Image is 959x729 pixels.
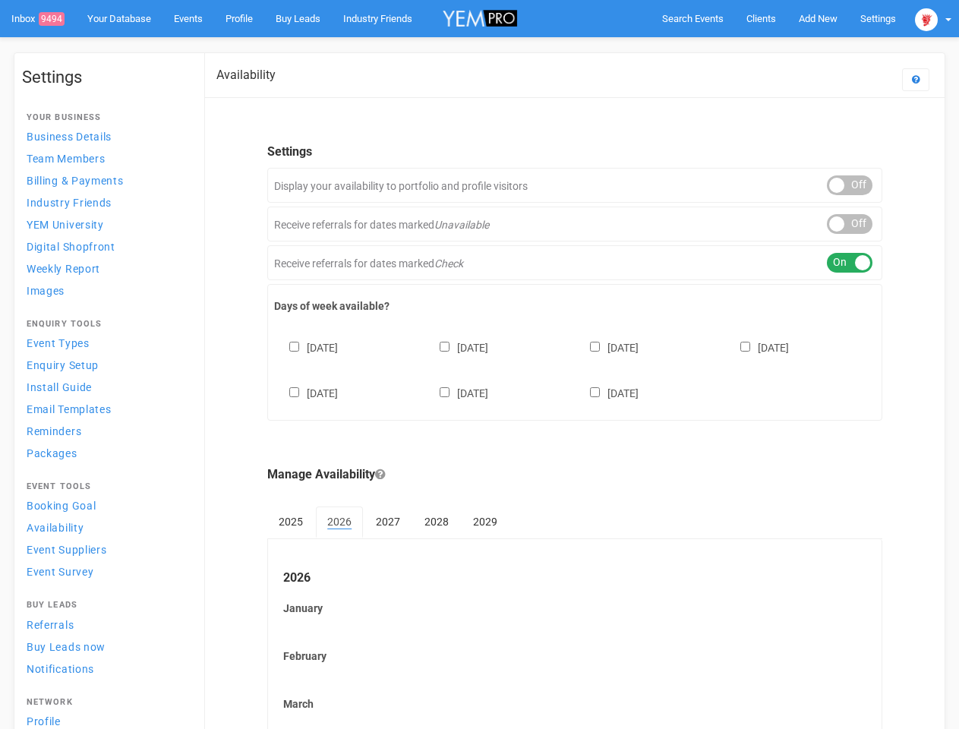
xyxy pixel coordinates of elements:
label: [DATE] [575,339,639,355]
div: Receive referrals for dates marked [267,245,882,280]
span: YEM University [27,219,104,231]
span: Weekly Report [27,263,100,275]
div: Display your availability to portfolio and profile visitors [267,168,882,203]
label: March [283,696,866,712]
h1: Settings [22,68,189,87]
a: Digital Shopfront [22,236,189,257]
a: Enquiry Setup [22,355,189,375]
h4: Buy Leads [27,601,185,610]
a: Team Members [22,148,189,169]
label: February [283,649,866,664]
a: Event Survey [22,561,189,582]
span: Email Templates [27,403,112,415]
legend: Manage Availability [267,466,882,484]
label: [DATE] [575,384,639,401]
a: YEM University [22,214,189,235]
a: Availability [22,517,189,538]
span: Install Guide [27,381,92,393]
label: Days of week available? [274,298,875,314]
a: Buy Leads now [22,636,189,657]
a: Event Suppliers [22,539,189,560]
a: 2025 [267,507,314,537]
label: [DATE] [424,384,488,401]
span: Packages [27,447,77,459]
a: Industry Friends [22,192,189,213]
a: Notifications [22,658,189,679]
a: Business Details [22,126,189,147]
a: Billing & Payments [22,170,189,191]
input: [DATE] [289,387,299,397]
span: Event Suppliers [27,544,107,556]
legend: 2026 [283,570,866,587]
a: Referrals [22,614,189,635]
span: Search Events [662,13,724,24]
a: Email Templates [22,399,189,419]
a: 2027 [364,507,412,537]
span: Notifications [27,663,94,675]
span: Event Survey [27,566,93,578]
h4: Event Tools [27,482,185,491]
label: [DATE] [424,339,488,355]
span: 9494 [39,12,65,26]
span: Add New [799,13,838,24]
a: Packages [22,443,189,463]
span: Digital Shopfront [27,241,115,253]
span: Event Types [27,337,90,349]
label: [DATE] [725,339,789,355]
em: Check [434,257,463,270]
h4: Enquiry Tools [27,320,185,329]
input: [DATE] [590,387,600,397]
label: [DATE] [274,339,338,355]
input: [DATE] [740,342,750,352]
span: Images [27,285,65,297]
a: Reminders [22,421,189,441]
a: 2029 [462,507,509,537]
h4: Network [27,698,185,707]
img: open-uri20250107-2-1pbi2ie [915,8,938,31]
h2: Availability [216,68,276,82]
span: Enquiry Setup [27,359,99,371]
span: Availability [27,522,84,534]
a: Booking Goal [22,495,189,516]
h4: Your Business [27,113,185,122]
span: Billing & Payments [27,175,124,187]
span: Team Members [27,153,105,165]
span: Business Details [27,131,112,143]
input: [DATE] [590,342,600,352]
label: [DATE] [274,384,338,401]
input: [DATE] [289,342,299,352]
em: Unavailable [434,219,489,231]
a: Event Types [22,333,189,353]
input: [DATE] [440,342,450,352]
input: [DATE] [440,387,450,397]
label: January [283,601,866,616]
a: Images [22,280,189,301]
a: 2026 [316,507,363,538]
span: Reminders [27,425,81,437]
a: Install Guide [22,377,189,397]
a: 2028 [413,507,460,537]
a: Weekly Report [22,258,189,279]
span: Clients [746,13,776,24]
span: Booking Goal [27,500,96,512]
legend: Settings [267,144,882,161]
div: Receive referrals for dates marked [267,207,882,241]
